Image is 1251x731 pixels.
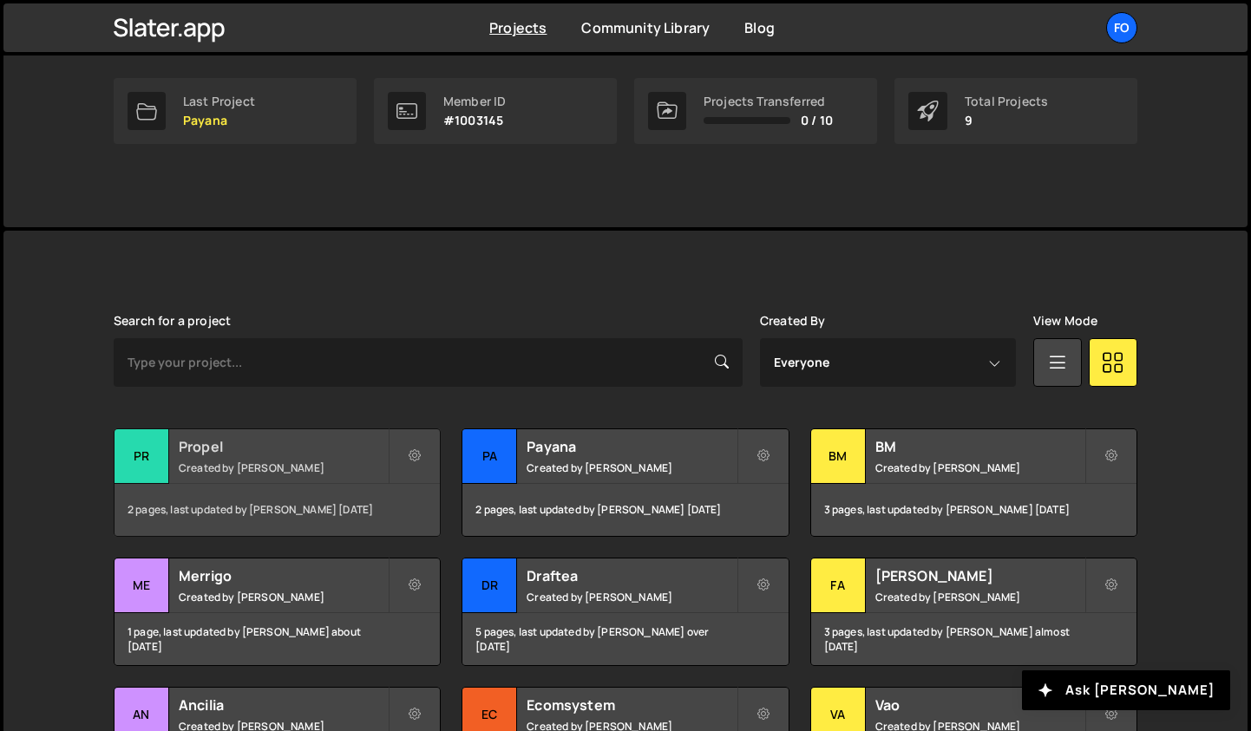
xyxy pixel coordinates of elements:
[115,558,169,613] div: Me
[875,590,1084,604] small: Created by [PERSON_NAME]
[462,558,517,613] div: Dr
[1022,670,1230,710] button: Ask [PERSON_NAME]
[760,314,826,328] label: Created By
[965,114,1048,127] p: 9
[115,484,440,536] div: 2 pages, last updated by [PERSON_NAME] [DATE]
[462,484,788,536] div: 2 pages, last updated by [PERSON_NAME] [DATE]
[527,460,736,475] small: Created by [PERSON_NAME]
[179,566,388,585] h2: Merrigo
[875,437,1084,456] h2: BM
[704,95,833,108] div: Projects Transferred
[1033,314,1097,328] label: View Mode
[811,429,866,484] div: BM
[801,114,833,127] span: 0 / 10
[527,695,736,715] h2: Ecomsystem
[810,428,1137,537] a: BM BM Created by [PERSON_NAME] 3 pages, last updated by [PERSON_NAME] [DATE]
[811,558,866,613] div: Fa
[183,114,255,127] p: Payana
[179,695,388,715] h2: Ancilia
[581,18,710,37] a: Community Library
[114,428,441,537] a: Pr Propel Created by [PERSON_NAME] 2 pages, last updated by [PERSON_NAME] [DATE]
[183,95,255,108] div: Last Project
[114,78,357,144] a: Last Project Payana
[744,18,775,37] a: Blog
[114,338,743,387] input: Type your project...
[810,558,1137,666] a: Fa [PERSON_NAME] Created by [PERSON_NAME] 3 pages, last updated by [PERSON_NAME] almost [DATE]
[875,566,1084,585] h2: [PERSON_NAME]
[489,18,547,37] a: Projects
[115,613,440,665] div: 1 page, last updated by [PERSON_NAME] about [DATE]
[114,314,231,328] label: Search for a project
[811,484,1136,536] div: 3 pages, last updated by [PERSON_NAME] [DATE]
[179,460,388,475] small: Created by [PERSON_NAME]
[875,460,1084,475] small: Created by [PERSON_NAME]
[811,613,1136,665] div: 3 pages, last updated by [PERSON_NAME] almost [DATE]
[462,429,517,484] div: Pa
[527,566,736,585] h2: Draftea
[462,613,788,665] div: 5 pages, last updated by [PERSON_NAME] over [DATE]
[443,114,506,127] p: #1003145
[875,695,1084,715] h2: Vao
[527,437,736,456] h2: Payana
[462,558,789,666] a: Dr Draftea Created by [PERSON_NAME] 5 pages, last updated by [PERSON_NAME] over [DATE]
[462,428,789,537] a: Pa Payana Created by [PERSON_NAME] 2 pages, last updated by [PERSON_NAME] [DATE]
[965,95,1048,108] div: Total Projects
[1106,12,1137,43] a: fo
[115,429,169,484] div: Pr
[114,558,441,666] a: Me Merrigo Created by [PERSON_NAME] 1 page, last updated by [PERSON_NAME] about [DATE]
[179,437,388,456] h2: Propel
[527,590,736,604] small: Created by [PERSON_NAME]
[443,95,506,108] div: Member ID
[179,590,388,604] small: Created by [PERSON_NAME]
